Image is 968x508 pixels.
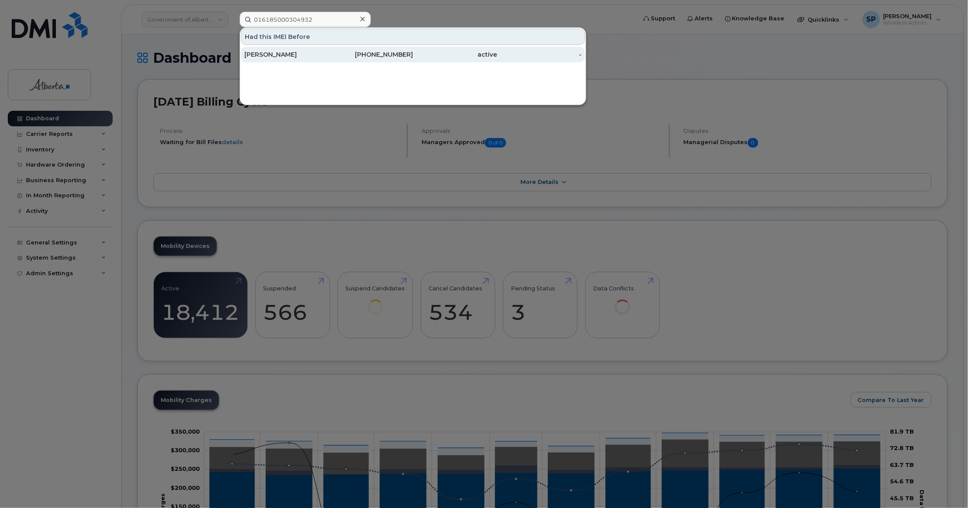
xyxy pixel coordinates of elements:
[241,29,585,45] div: Had this IMEI Before
[329,50,413,59] div: [PHONE_NUMBER]
[241,47,585,62] a: [PERSON_NAME][PHONE_NUMBER]active-
[244,50,329,59] div: [PERSON_NAME]
[413,50,497,59] div: active
[497,50,582,59] div: -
